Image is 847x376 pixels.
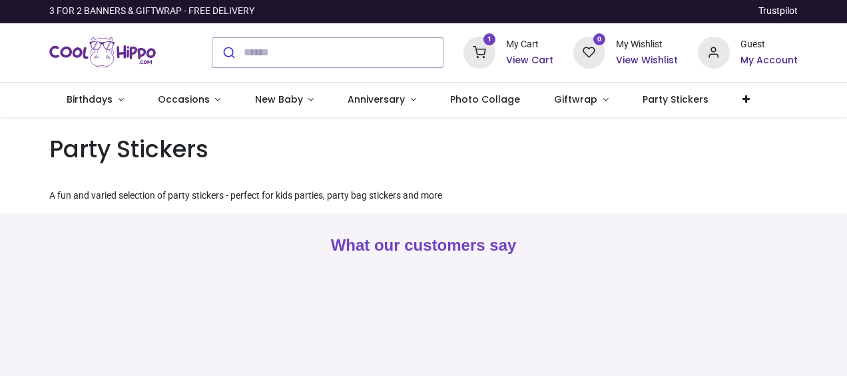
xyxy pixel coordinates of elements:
span: Birthdays [67,93,113,106]
a: Occasions [141,83,238,117]
h2: What our customers say [49,234,797,257]
div: My Wishlist [616,38,678,51]
div: Guest [740,38,798,51]
span: New Baby [255,93,303,106]
a: Birthdays [49,83,141,117]
a: Giftwrap [537,83,626,117]
a: New Baby [238,83,331,117]
span: Anniversary [348,93,405,106]
div: My Cart [506,38,553,51]
a: Trustpilot [758,5,798,18]
a: Logo of Cool Hippo [49,34,156,71]
a: 0 [573,46,605,57]
a: View Wishlist [616,54,678,67]
span: Photo Collage [450,93,520,106]
a: My Account [740,54,798,67]
span: Party Stickers [643,93,708,106]
sup: 1 [483,33,496,46]
p: A fun and varied selection of party stickers - perfect for kids parties, party bag stickers and more [49,189,797,203]
button: Submit [212,38,244,67]
h1: Party Stickers [49,133,797,165]
div: 3 FOR 2 BANNERS & GIFTWRAP - FREE DELIVERY [49,5,254,18]
a: View Cart [506,54,553,67]
span: Giftwrap [554,93,597,106]
img: Cool Hippo [49,34,156,71]
span: Occasions [158,93,210,106]
a: Anniversary [331,83,433,117]
a: 1 [463,46,495,57]
sup: 0 [593,33,606,46]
